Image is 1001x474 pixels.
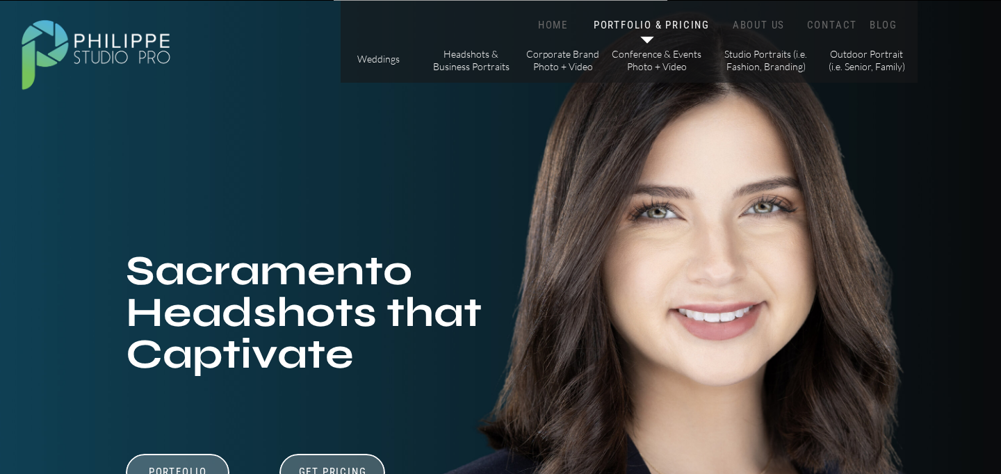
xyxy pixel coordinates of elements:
a: PORTFOLIO & PRICING [591,19,713,32]
a: HOME [523,19,583,32]
a: Headshots & Business Portraits [432,48,510,72]
a: CONTACT [804,19,861,32]
a: Corporate Brand Photo + Video [523,48,602,72]
a: Weddings [354,53,403,67]
a: Outdoor Portrait (i.e. Senior, Family) [827,48,906,72]
a: Conference & Events Photo + Video [611,48,702,72]
h1: Sacramento Headshots that Captivate [126,250,516,389]
a: Studio Portraits (i.e. Fashion, Branding) [719,48,813,72]
a: BLOG [866,19,901,32]
a: ABOUT US [729,19,788,32]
